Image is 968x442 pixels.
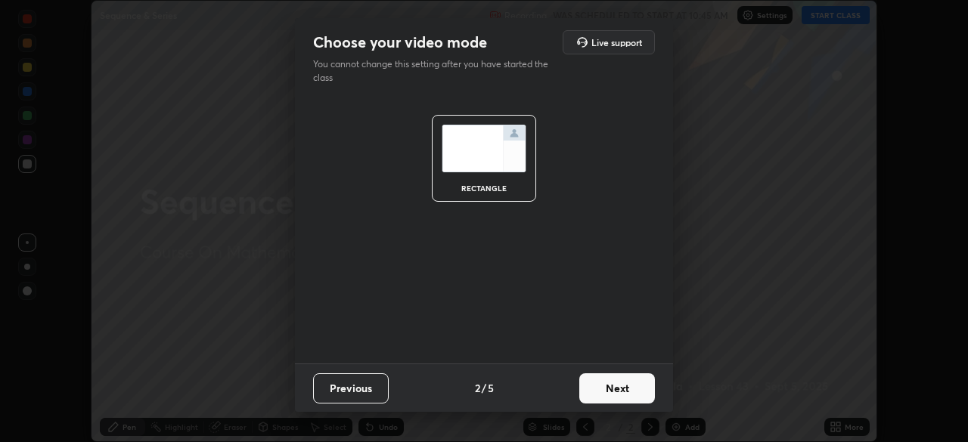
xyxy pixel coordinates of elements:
[488,380,494,396] h4: 5
[313,32,487,52] h2: Choose your video mode
[482,380,486,396] h4: /
[475,380,480,396] h4: 2
[579,373,655,403] button: Next
[454,184,514,192] div: rectangle
[591,38,642,47] h5: Live support
[442,125,526,172] img: normalScreenIcon.ae25ed63.svg
[313,57,558,85] p: You cannot change this setting after you have started the class
[313,373,389,403] button: Previous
